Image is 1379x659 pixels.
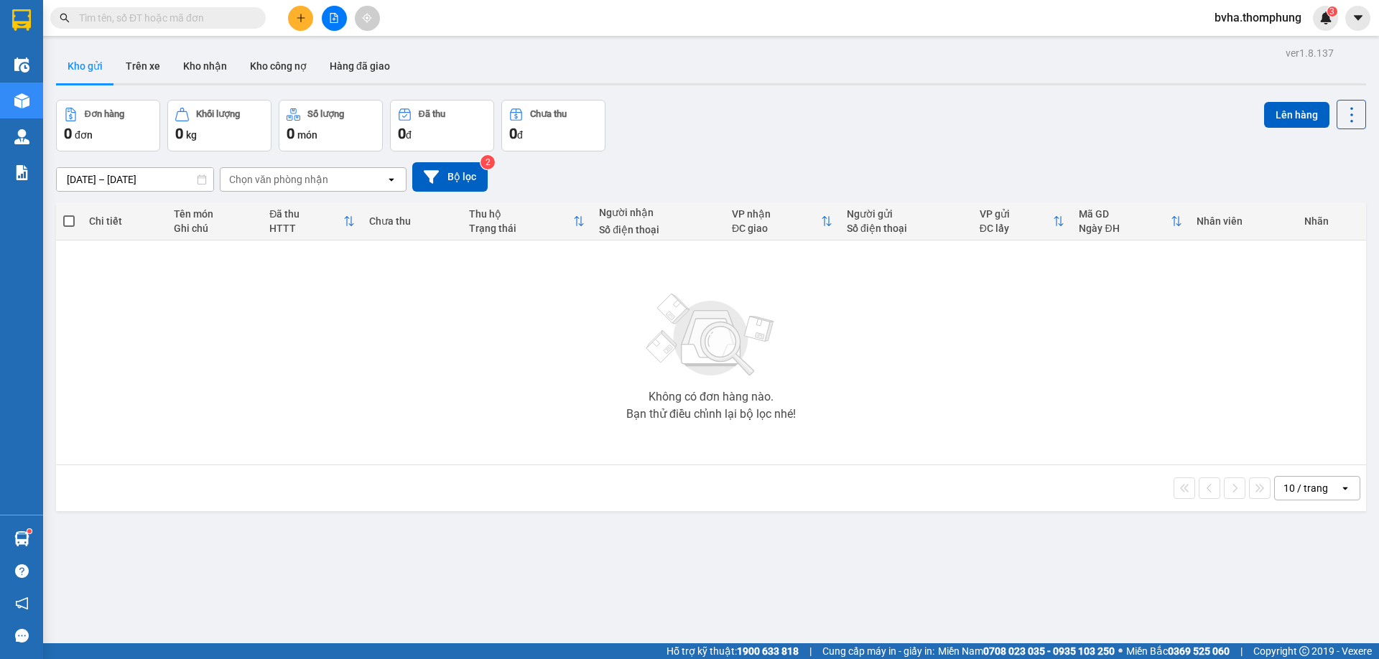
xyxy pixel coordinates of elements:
span: đ [406,129,412,141]
img: warehouse-icon [14,93,29,108]
img: solution-icon [14,165,29,180]
span: 0 [398,125,406,142]
div: Bạn thử điều chỉnh lại bộ lọc nhé! [626,408,796,420]
span: 0 [64,125,72,142]
sup: 1 [27,529,32,533]
span: question-circle [15,564,29,578]
th: Toggle SortBy [262,202,362,240]
input: Tìm tên, số ĐT hoặc mã đơn [79,10,249,26]
div: Tên món [174,208,255,220]
div: Chưa thu [369,215,455,227]
div: ĐC giao [732,223,821,234]
div: Đã thu [269,208,343,220]
span: file-add [329,13,339,23]
div: Người gửi [847,208,965,220]
div: VP nhận [732,208,821,220]
span: Cung cấp máy in - giấy in: [822,643,934,659]
span: kg [186,129,197,141]
img: warehouse-icon [14,57,29,73]
svg: open [386,174,397,185]
th: Toggle SortBy [725,202,840,240]
button: Đã thu0đ [390,100,494,151]
input: Select a date range. [57,168,213,191]
button: plus [288,6,313,31]
div: Thu hộ [469,208,573,220]
span: 0 [287,125,294,142]
div: Người nhận [599,207,718,218]
span: copyright [1299,646,1309,656]
div: Ghi chú [174,223,255,234]
button: Kho gửi [56,49,114,83]
button: Đơn hàng0đơn [56,100,160,151]
span: Hỗ trợ kỹ thuật: [667,643,799,659]
img: warehouse-icon [14,129,29,144]
span: 3 [1329,6,1334,17]
span: message [15,629,29,642]
sup: 3 [1327,6,1337,17]
span: Miền Bắc [1126,643,1230,659]
span: | [809,643,812,659]
img: icon-new-feature [1319,11,1332,24]
button: Trên xe [114,49,172,83]
th: Toggle SortBy [972,202,1072,240]
span: ⚪️ [1118,648,1123,654]
strong: 1900 633 818 [737,645,799,657]
div: Chi tiết [89,215,159,227]
button: Kho công nợ [238,49,318,83]
div: Chưa thu [530,109,567,119]
span: Miền Nam [938,643,1115,659]
div: Mã GD [1079,208,1171,220]
button: aim [355,6,380,31]
th: Toggle SortBy [1072,202,1189,240]
span: aim [362,13,372,23]
div: 10 / trang [1283,481,1328,495]
strong: 0369 525 060 [1168,645,1230,657]
button: Bộ lọc [412,162,488,192]
div: Nhân viên [1197,215,1289,227]
span: món [297,129,317,141]
div: Ngày ĐH [1079,223,1171,234]
span: bvha.thomphung [1203,9,1313,27]
span: notification [15,597,29,610]
div: Đơn hàng [85,109,124,119]
div: VP gửi [980,208,1054,220]
button: Chưa thu0đ [501,100,605,151]
div: Số điện thoại [847,223,965,234]
div: Không có đơn hàng nào. [649,391,774,403]
button: Kho nhận [172,49,238,83]
button: Hàng đã giao [318,49,401,83]
div: Trạng thái [469,223,573,234]
span: caret-down [1352,11,1365,24]
button: Khối lượng0kg [167,100,271,151]
div: ĐC lấy [980,223,1054,234]
svg: open [1339,482,1351,494]
button: Số lượng0món [279,100,383,151]
img: warehouse-icon [14,531,29,546]
div: Số điện thoại [599,224,718,235]
span: plus [296,13,306,23]
div: HTTT [269,223,343,234]
img: svg+xml;base64,PHN2ZyBjbGFzcz0ibGlzdC1wbHVnX19zdmciIHhtbG5zPSJodHRwOi8vd3d3LnczLm9yZy8yMDAwL3N2Zy... [639,285,783,385]
div: Số lượng [307,109,344,119]
span: search [60,13,70,23]
div: Chọn văn phòng nhận [229,172,328,187]
div: Khối lượng [196,109,240,119]
span: | [1240,643,1243,659]
div: ver 1.8.137 [1286,45,1334,61]
div: Nhãn [1304,215,1359,227]
sup: 2 [480,155,495,169]
span: 0 [509,125,517,142]
span: đ [517,129,523,141]
img: logo-vxr [12,9,31,31]
div: Đã thu [419,109,445,119]
button: file-add [322,6,347,31]
span: đơn [75,129,93,141]
button: Lên hàng [1264,102,1329,128]
strong: 0708 023 035 - 0935 103 250 [983,645,1115,657]
th: Toggle SortBy [462,202,592,240]
button: caret-down [1345,6,1370,31]
span: 0 [175,125,183,142]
